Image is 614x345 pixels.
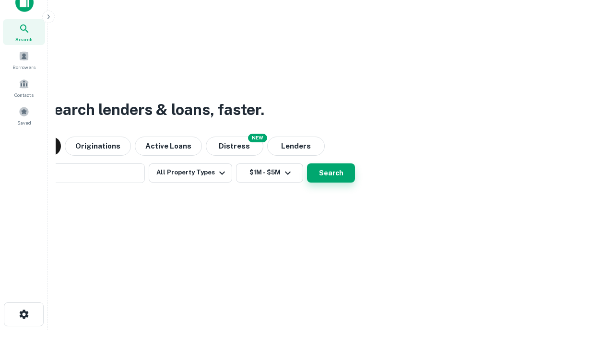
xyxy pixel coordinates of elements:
[3,75,45,101] a: Contacts
[248,134,267,142] div: NEW
[65,137,131,156] button: Originations
[135,137,202,156] button: Active Loans
[15,35,33,43] span: Search
[3,47,45,73] a: Borrowers
[307,163,355,183] button: Search
[12,63,35,71] span: Borrowers
[14,91,34,99] span: Contacts
[236,163,303,183] button: $1M - $5M
[3,19,45,45] a: Search
[3,103,45,128] a: Saved
[44,98,264,121] h3: Search lenders & loans, faster.
[17,119,31,126] span: Saved
[267,137,325,156] button: Lenders
[566,268,614,314] iframe: Chat Widget
[149,163,232,183] button: All Property Types
[206,137,263,156] button: Search distressed loans with lien and other non-mortgage details.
